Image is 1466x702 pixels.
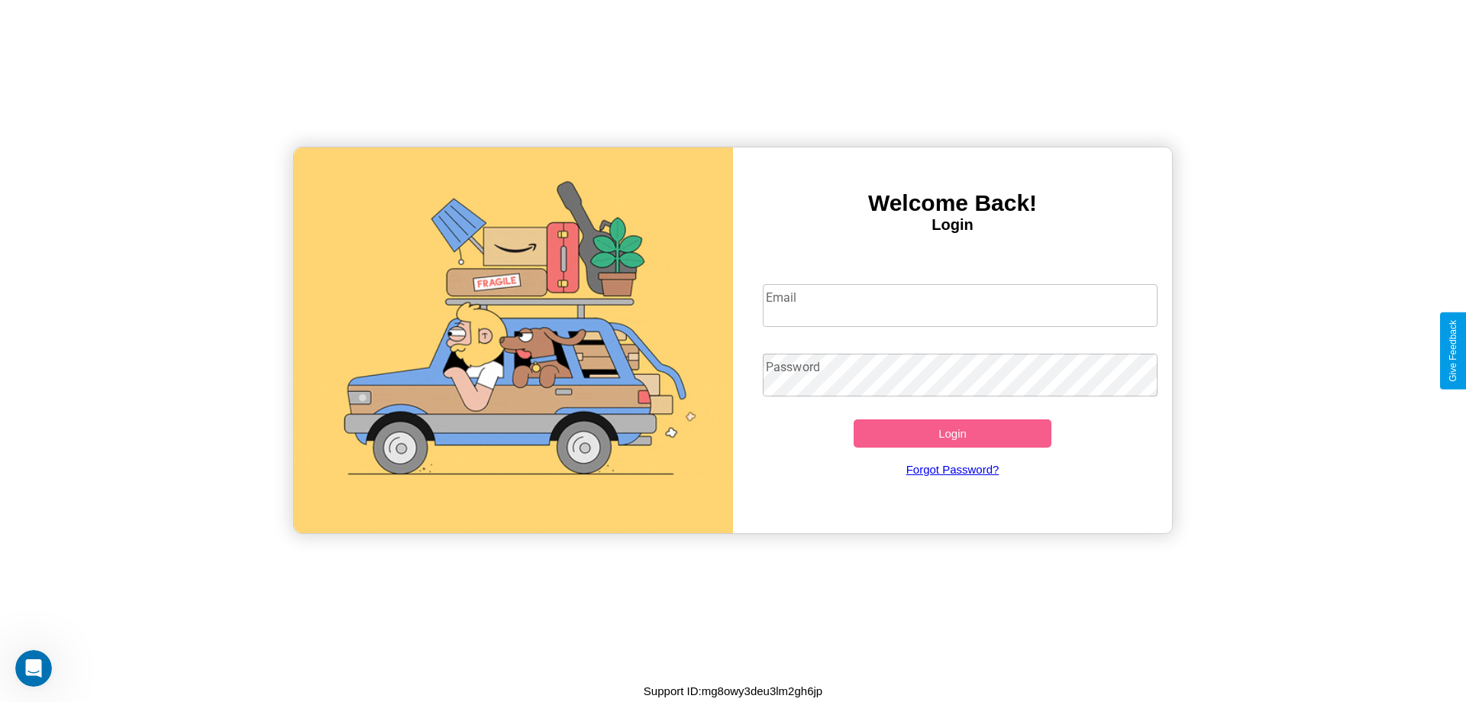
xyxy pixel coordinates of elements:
button: Login [854,419,1051,448]
img: gif [294,147,733,533]
iframe: Intercom live chat [15,650,52,687]
a: Forgot Password? [755,448,1151,491]
div: Give Feedback [1448,320,1458,382]
h3: Welcome Back! [733,190,1172,216]
p: Support ID: mg8owy3deu3lm2gh6jp [644,681,822,701]
h4: Login [733,216,1172,234]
